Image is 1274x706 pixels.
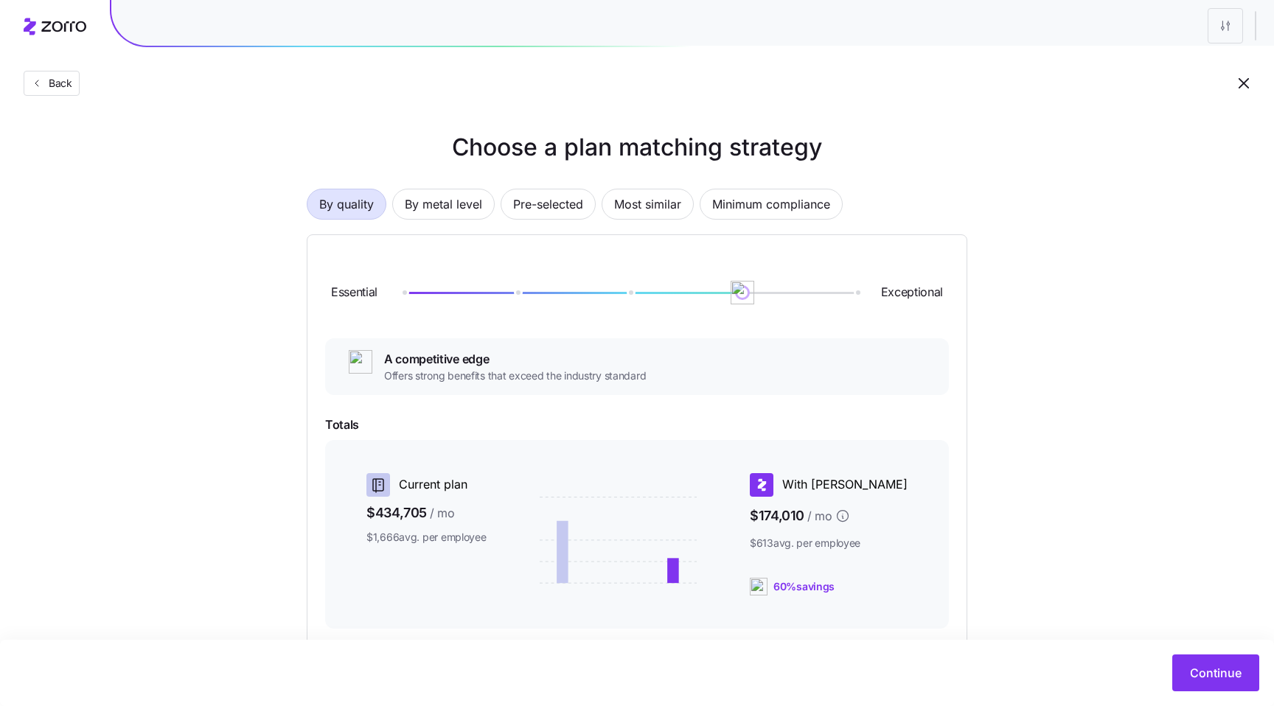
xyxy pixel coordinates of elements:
div: With [PERSON_NAME] [750,473,908,497]
span: Exceptional [881,283,943,301]
span: Back [43,76,72,91]
span: By quality [319,189,374,219]
img: ai-icon.png [750,578,767,595]
span: $174,010 [750,503,908,530]
button: Continue [1172,654,1259,691]
img: ai-icon.png [349,350,372,374]
span: Minimum compliance [712,189,830,219]
span: 60% savings [773,579,835,594]
span: Most similar [614,189,681,219]
span: $1,666 avg. per employee [366,530,487,545]
button: Minimum compliance [700,189,843,220]
span: Totals [325,416,949,434]
span: Essential [331,283,377,301]
img: ai-icon.png [731,281,754,304]
span: Offers strong benefits that exceed the industry standard [384,368,646,383]
span: By metal level [405,189,482,219]
h1: Choose a plan matching strategy [307,130,967,165]
span: / mo [807,507,832,525]
span: $434,705 [366,503,487,524]
button: Back [24,71,80,96]
span: Continue [1190,664,1242,682]
span: A competitive edge [384,350,646,368]
button: By quality [307,189,386,220]
span: / mo [430,504,455,522]
span: Pre-selected [513,189,583,219]
button: Most similar [602,189,694,220]
span: $613 avg. per employee [750,536,908,551]
button: Pre-selected [501,189,596,220]
button: By metal level [392,189,495,220]
div: Current plan [366,473,487,497]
